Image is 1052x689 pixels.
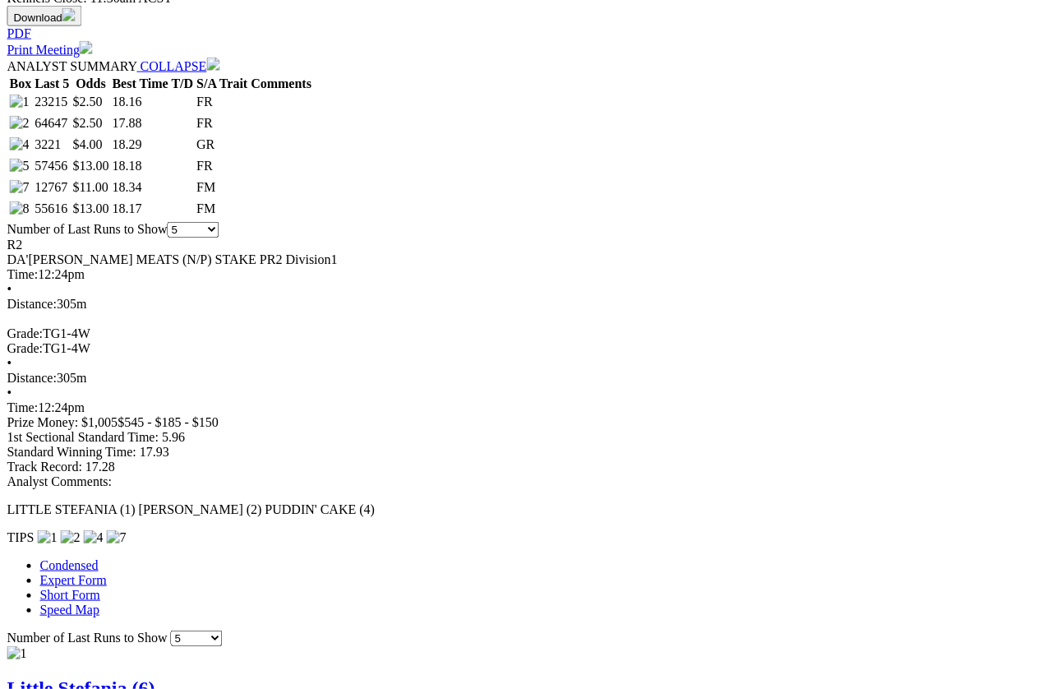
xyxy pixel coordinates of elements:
[206,58,219,71] img: chevron-down-white.svg
[7,631,167,645] span: Number of Last Runs to Show
[7,252,1045,267] div: DA'[PERSON_NAME] MEATS (N/P) STAKE PR2 Division1
[72,201,108,215] span: $13.00
[7,297,56,311] span: Distance:
[7,400,1045,415] div: 12:24pm
[196,179,248,196] td: FM
[7,326,43,340] span: Grade:
[7,282,12,296] span: •
[196,158,248,174] td: FR
[118,415,219,429] span: $545 - $185 - $150
[111,76,194,92] th: Best Time T/D
[7,58,1045,74] div: ANALYST SUMMARY
[7,474,112,488] span: Analyst Comments:
[196,94,248,110] td: FR
[7,460,81,474] span: Track Record:
[7,267,38,281] span: Time:
[79,41,92,54] img: printer.svg
[7,430,158,444] span: 1st Sectional Standard Time:
[7,6,81,26] button: Download
[250,76,312,92] th: Comments
[111,115,194,132] td: 17.88
[72,180,108,194] span: $11.00
[111,136,194,153] td: 18.29
[7,386,12,400] span: •
[7,400,38,414] span: Time:
[7,530,34,544] span: TIPS
[60,530,80,545] img: 2
[72,116,102,130] span: $2.50
[196,201,248,217] td: FM
[7,267,1045,282] div: 12:24pm
[111,179,194,196] td: 18.34
[72,137,102,151] span: $4.00
[139,445,168,459] span: 17.93
[196,76,248,92] th: S/A Trait
[62,8,75,21] img: download.svg
[196,136,248,153] td: GR
[140,59,206,73] span: COLLAPSE
[34,201,70,217] td: 55616
[9,116,29,131] img: 2
[7,238,22,252] span: R2
[7,43,92,57] a: Print Meeting
[34,158,70,174] td: 57456
[7,26,30,40] a: PDF
[72,95,102,109] span: $2.50
[39,603,99,617] a: Speed Map
[7,341,1045,356] div: TG1-4W
[7,371,1045,386] div: 305m
[196,115,248,132] td: FR
[72,76,109,92] th: Odds
[111,94,194,110] td: 18.16
[9,95,29,109] img: 1
[7,445,136,459] span: Standard Winning Time:
[39,558,98,572] a: Condensed
[7,297,1045,312] div: 305m
[39,573,106,587] a: Expert Form
[7,356,12,370] span: •
[34,136,70,153] td: 3221
[106,530,126,545] img: 7
[7,222,1045,238] div: Number of Last Runs to Show
[7,326,1045,341] div: TG1-4W
[7,502,1045,517] p: LITTLE STEFANIA (1) [PERSON_NAME] (2) PUDDIN' CAKE (4)
[161,430,184,444] span: 5.96
[34,76,70,92] th: Last 5
[37,530,57,545] img: 1
[7,415,1045,430] div: Prize Money: $1,005
[9,180,29,195] img: 7
[72,159,108,173] span: $13.00
[34,94,70,110] td: 23215
[39,588,99,602] a: Short Form
[7,371,56,385] span: Distance:
[8,76,32,92] th: Box
[111,201,194,217] td: 18.17
[83,530,103,545] img: 4
[34,179,70,196] td: 12767
[7,341,43,355] span: Grade:
[7,26,1045,41] div: Download
[9,201,29,216] img: 8
[34,115,70,132] td: 64647
[9,137,29,152] img: 4
[136,59,219,73] a: COLLAPSE
[111,158,194,174] td: 18.18
[85,460,114,474] span: 17.28
[7,646,26,661] img: 1
[9,159,29,173] img: 5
